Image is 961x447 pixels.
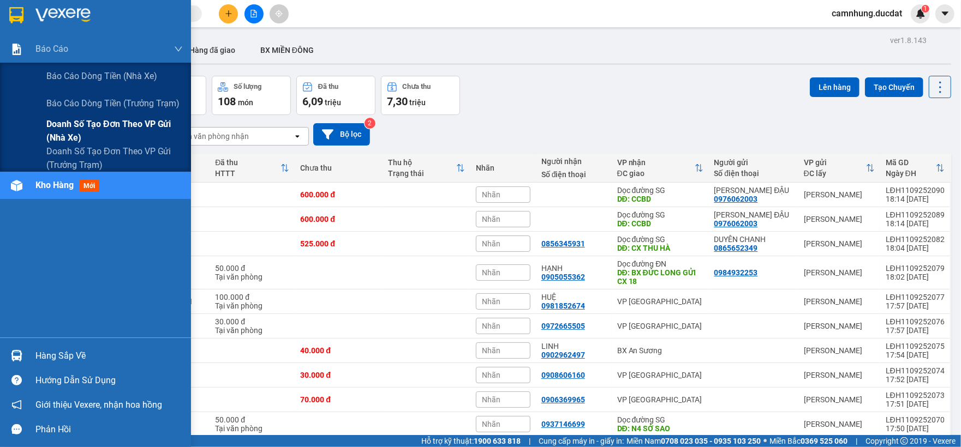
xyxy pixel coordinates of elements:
div: [PERSON_NAME] [804,215,875,224]
img: warehouse-icon [11,350,22,361]
div: 70.000 đ [300,395,377,404]
div: ĐC lấy [804,169,866,178]
div: OANH ĐẬU [714,186,793,195]
button: Số lượng108món [212,76,291,115]
div: Tại văn phòng [215,273,289,281]
span: BX MIỀN ĐÔNG [260,46,314,55]
div: VP [GEOGRAPHIC_DATA] [617,395,703,404]
div: 17:51 [DATE] [886,400,945,408]
span: down [174,45,183,53]
span: 108 [218,95,236,108]
div: 0937146699 [541,420,585,428]
strong: 0369 525 060 [801,437,847,445]
button: plus [219,4,238,23]
th: Toggle SortBy [798,154,880,183]
span: | [856,435,857,447]
div: LĐH1109252076 [886,317,945,326]
button: aim [270,4,289,23]
span: Nhãn [482,239,500,248]
div: 0905055362 [541,273,585,281]
div: ĐC giao [617,169,695,178]
span: Nhãn [482,190,500,199]
span: Cung cấp máy in - giấy in: [539,435,624,447]
div: 30.000 đ [215,317,289,326]
div: 17:50 [DATE] [886,424,945,433]
div: [PERSON_NAME] [804,297,875,306]
span: Nhãn [482,346,500,355]
div: VP gửi [804,158,866,167]
th: Toggle SortBy [880,154,950,183]
div: 50.000 đ [215,264,289,273]
div: [PERSON_NAME] [804,190,875,199]
div: DĐ: CCBD [617,195,703,203]
div: 40.000 đ [300,346,377,355]
div: HUỆ [541,293,606,301]
div: Dọc đường SG [617,415,703,424]
span: 1 [923,5,927,13]
div: [PERSON_NAME] [804,268,875,277]
svg: open [293,132,302,141]
div: Thu hộ [388,158,456,167]
div: LĐH1109252089 [886,210,945,219]
img: icon-new-feature [916,9,926,19]
span: Doanh số tạo đơn theo VP gửi (trưởng trạm) [46,144,183,172]
div: Dọc đường SG [617,186,703,195]
span: caret-down [940,9,950,19]
div: Dọc đường SG [617,210,703,219]
div: [PERSON_NAME] [804,346,875,355]
span: Nhãn [482,371,500,379]
div: 0856345931 [541,239,585,248]
span: notification [11,400,22,410]
div: 18:02 [DATE] [886,273,945,281]
span: mới [79,180,99,192]
div: Tại văn phòng [215,301,289,310]
span: aim [275,10,283,17]
div: BX An Sương [617,346,703,355]
div: ver 1.8.143 [890,34,927,46]
div: 17:52 [DATE] [886,375,945,384]
span: Nhãn [482,395,500,404]
span: Kho hàng [35,180,74,190]
div: [PERSON_NAME] [804,420,875,428]
th: Toggle SortBy [210,154,295,183]
strong: 0708 023 035 - 0935 103 250 [661,437,761,445]
button: Lên hàng [810,77,859,97]
span: Doanh số tạo đơn theo VP gửi (nhà xe) [46,117,183,144]
div: 100.000 đ [215,293,289,301]
sup: 2 [365,118,375,129]
th: Toggle SortBy [383,154,470,183]
span: Miền Bắc [769,435,847,447]
div: LĐH1109252082 [886,235,945,244]
div: 18:14 [DATE] [886,195,945,203]
div: Số lượng [234,83,261,90]
div: [PERSON_NAME] [804,395,875,404]
div: DĐ: N4 SỞ SAO [617,424,703,433]
strong: 1900 633 818 [474,437,521,445]
div: 30.000 đ [300,371,377,379]
div: 50.000 đ [215,415,289,424]
img: solution-icon [11,44,22,55]
div: 0902962497 [541,351,585,359]
div: Người nhận [541,157,606,166]
div: Hướng dẫn sử dụng [35,372,183,389]
div: 0984932253 [714,268,758,277]
span: ⚪️ [763,439,767,443]
div: LĐH1109252073 [886,391,945,400]
button: Chưa thu7,30 triệu [381,76,460,115]
div: 17:54 [DATE] [886,351,945,359]
div: 0976062003 [714,195,758,203]
div: Đã thu [318,83,338,90]
div: DUYÊN CHANH [714,235,793,244]
div: Hàng sắp về [35,348,183,364]
div: Số điện thoại [714,169,793,178]
div: Trạng thái [388,169,456,178]
button: Bộ lọc [313,123,370,146]
button: file-add [244,4,264,23]
div: OANH ĐẬU [714,210,793,219]
span: Nhãn [482,268,500,277]
span: Nhãn [482,420,500,428]
div: Mã GD [886,158,936,167]
span: Báo cáo [35,42,68,56]
div: 600.000 đ [300,190,377,199]
img: logo-vxr [9,7,23,23]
